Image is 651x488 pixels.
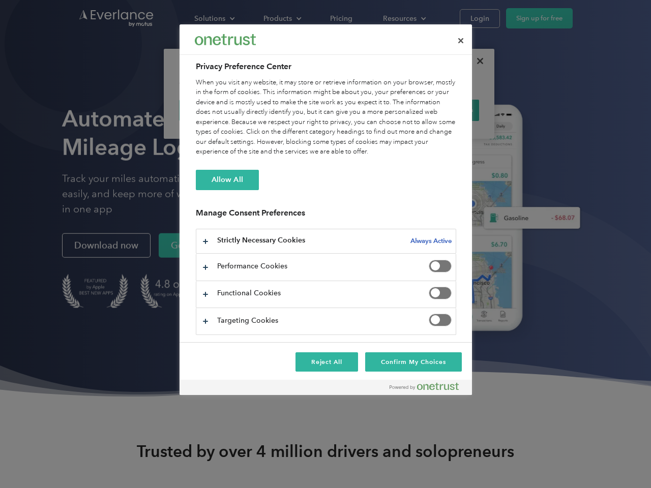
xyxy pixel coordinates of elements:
h3: Manage Consent Preferences [196,208,456,224]
div: Preference center [180,24,472,395]
a: Powered by OneTrust Opens in a new Tab [390,382,467,395]
button: Reject All [295,352,359,372]
button: Confirm My Choices [365,352,461,372]
button: Close [450,29,472,52]
button: Allow All [196,170,259,190]
div: Privacy Preference Center [180,24,472,395]
img: Powered by OneTrust Opens in a new Tab [390,382,459,390]
div: When you visit any website, it may store or retrieve information on your browser, mostly in the f... [196,78,456,157]
h2: Privacy Preference Center [196,60,456,73]
img: Everlance [195,34,256,45]
div: Everlance [195,29,256,50]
